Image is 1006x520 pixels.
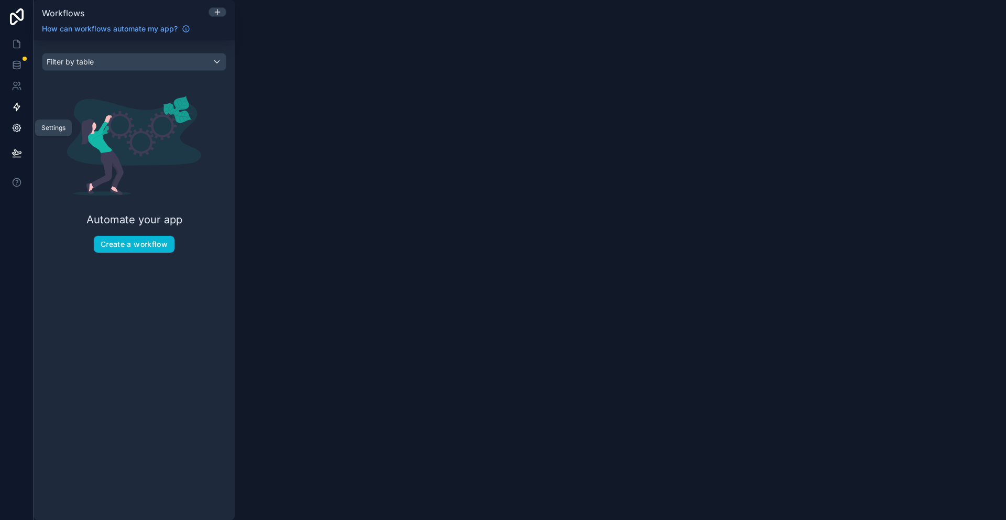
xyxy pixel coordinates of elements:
[47,57,94,66] span: Filter by table
[42,24,178,34] span: How can workflows automate my app?
[94,236,174,253] button: Create a workflow
[38,24,194,34] a: How can workflows automate my app?
[86,212,182,227] h2: Automate your app
[34,40,235,520] div: scrollable content
[41,124,65,132] div: Settings
[93,235,175,253] button: Create a workflow
[42,8,84,18] span: Workflows
[67,96,201,196] img: Automate your app
[42,53,226,71] button: Filter by table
